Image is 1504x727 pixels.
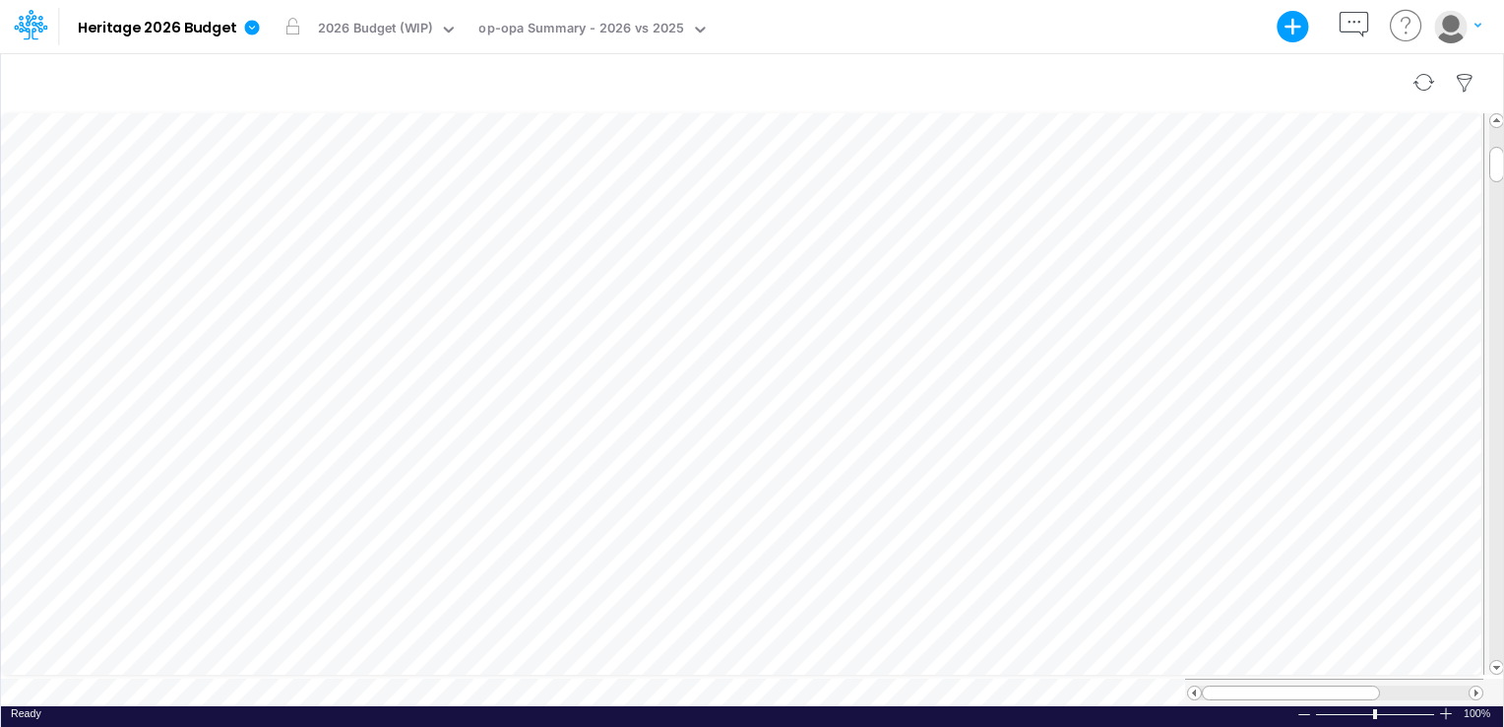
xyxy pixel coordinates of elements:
div: Zoom [1315,706,1438,721]
div: Zoom In [1438,706,1454,721]
span: 100% [1464,706,1493,721]
div: In Ready mode [11,706,41,721]
b: Heritage 2026 Budget [78,20,236,37]
div: op-opa Summary - 2026 vs 2025 [478,19,684,41]
div: Zoom Out [1296,707,1312,722]
div: 2026 Budget (WIP) [318,19,433,41]
div: Zoom level [1464,706,1493,721]
div: Zoom [1373,709,1377,719]
span: Ready [11,707,41,719]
